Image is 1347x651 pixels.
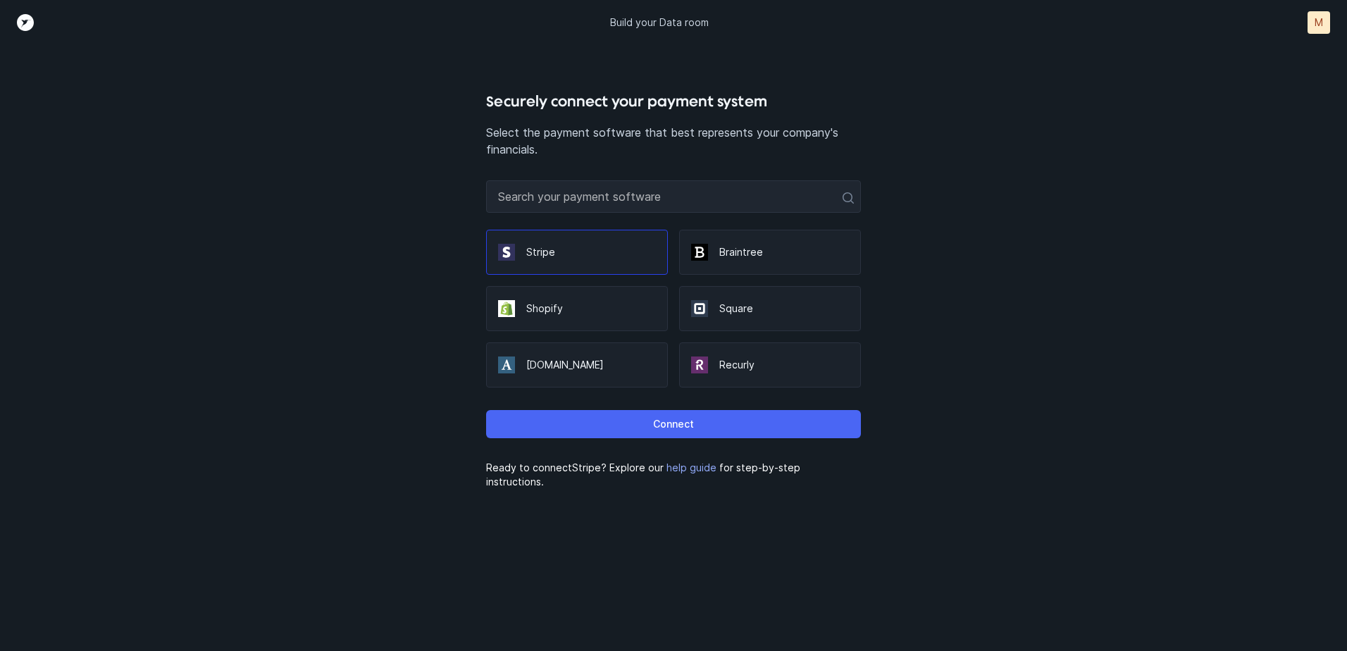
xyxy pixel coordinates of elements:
[486,124,860,158] p: Select the payment software that best represents your company's financials.
[719,302,849,316] p: Square
[526,358,656,372] p: [DOMAIN_NAME]
[526,245,656,259] p: Stripe
[486,342,668,387] div: [DOMAIN_NAME]
[719,245,849,259] p: Braintree
[526,302,656,316] p: Shopify
[1308,11,1330,34] button: M
[679,230,861,275] div: Braintree
[679,286,861,331] div: Square
[486,230,668,275] div: Stripe
[486,461,860,489] p: Ready to connect Stripe ? Explore our for step-by-step instructions.
[666,461,716,473] a: help guide
[610,15,709,30] p: Build your Data room
[719,358,849,372] p: Recurly
[486,286,668,331] div: Shopify
[1315,15,1323,30] p: M
[486,90,860,113] h4: Securely connect your payment system
[486,410,860,438] button: Connect
[679,342,861,387] div: Recurly
[653,416,694,433] p: Connect
[486,180,860,213] input: Search your payment software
